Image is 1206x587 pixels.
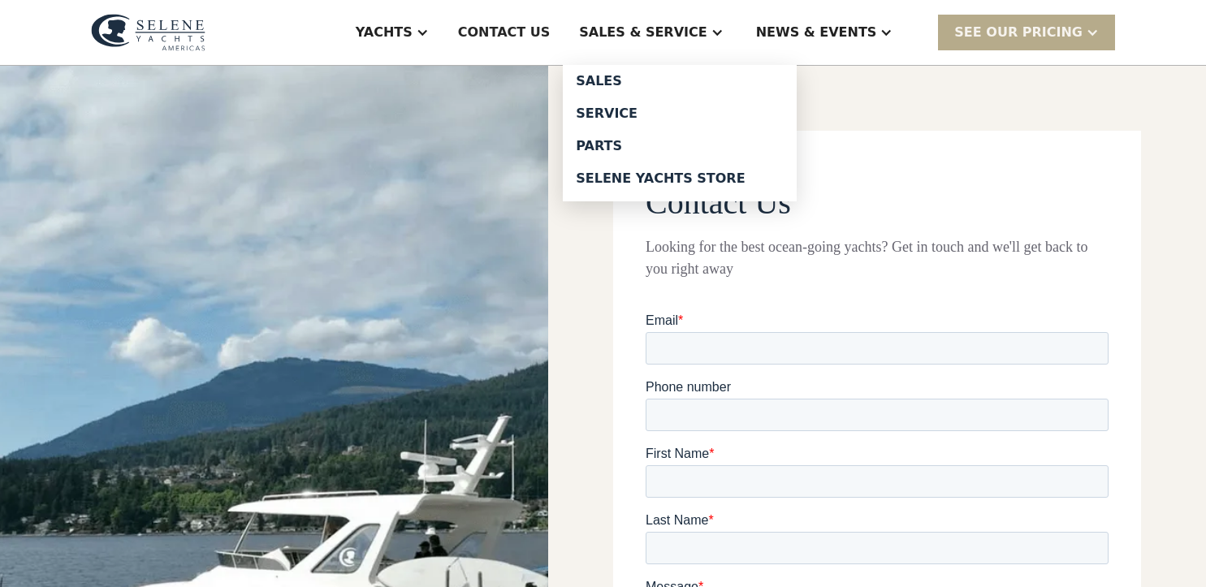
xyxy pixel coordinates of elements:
img: logo [91,14,205,51]
div: Sales & Service [579,23,707,42]
div: Yachts [356,23,413,42]
a: Service [563,97,797,130]
span: Contact Us [646,184,791,221]
div: SEE Our Pricing [954,23,1083,42]
div: Contact US [458,23,551,42]
a: Selene Yachts Store [563,162,797,195]
div: Service [576,107,784,120]
div: Sales [576,75,784,88]
div: Parts [576,140,784,153]
nav: Sales & Service [563,65,797,201]
a: Parts [563,130,797,162]
a: Sales [563,65,797,97]
div: Selene Yachts Store [576,172,784,185]
div: Looking for the best ocean-going yachts? Get in touch and we'll get back to you right away [646,236,1109,280]
div: News & EVENTS [756,23,877,42]
div: SEE Our Pricing [938,15,1115,50]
